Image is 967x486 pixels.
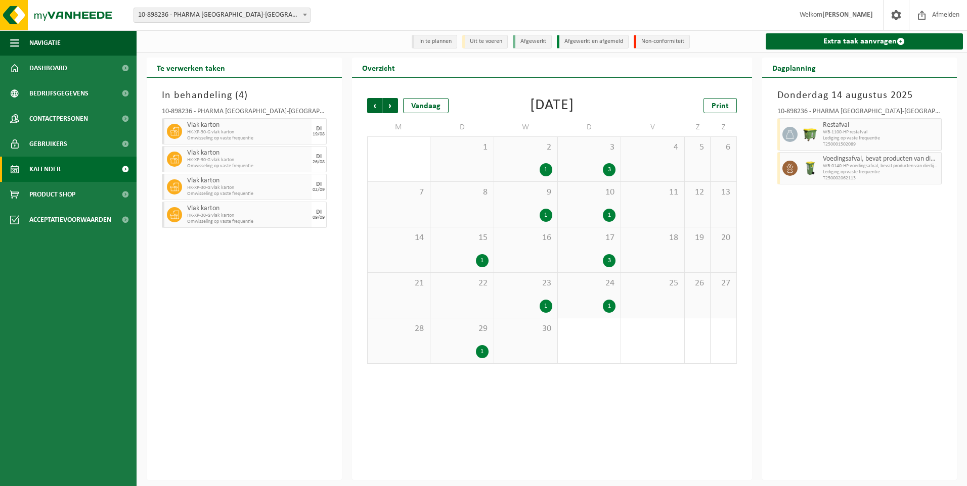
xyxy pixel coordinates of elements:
[494,118,558,136] td: W
[373,278,425,289] span: 21
[383,98,398,113] span: Volgende
[435,278,489,289] span: 22
[435,142,489,153] span: 1
[29,157,61,182] span: Kalender
[777,108,942,118] div: 10-898236 - PHARMA [GEOGRAPHIC_DATA]-[GEOGRAPHIC_DATA] TESSENDERLO - TESSENDERLO
[367,98,382,113] span: Vorige
[563,232,616,244] span: 17
[823,175,939,181] span: T250002062113
[499,323,552,334] span: 30
[563,142,616,153] span: 3
[435,187,489,198] span: 8
[603,300,616,313] div: 1
[626,278,679,289] span: 25
[373,323,425,334] span: 28
[29,182,75,207] span: Product Shop
[187,163,309,169] span: Omwisseling op vaste frequentie
[690,278,705,289] span: 26
[823,141,939,148] span: T250001502089
[603,209,616,222] div: 1
[499,278,552,289] span: 23
[803,127,818,142] img: WB-1100-HPE-GN-50
[134,8,310,22] span: 10-898236 - PHARMA BELGIUM-BELMEDIS TESSENDERLO - TESSENDERLO
[690,232,705,244] span: 19
[29,207,111,232] span: Acceptatievoorwaarden
[803,161,818,176] img: WB-0140-HPE-GN-50
[711,118,736,136] td: Z
[557,35,629,48] li: Afgewerkt en afgemeld
[187,213,309,219] span: HK-XP-30-G vlak karton
[476,345,489,358] div: 1
[187,129,309,135] span: HK-XP-30-G vlak karton
[435,323,489,334] span: 29
[634,35,690,48] li: Non-conformiteit
[373,187,425,198] span: 7
[134,8,311,23] span: 10-898236 - PHARMA BELGIUM-BELMEDIS TESSENDERLO - TESSENDERLO
[716,187,731,198] span: 13
[313,132,325,137] div: 19/08
[823,169,939,175] span: Lediging op vaste frequentie
[187,177,309,185] span: Vlak karton
[716,232,731,244] span: 20
[716,278,731,289] span: 27
[29,56,67,81] span: Dashboard
[162,108,327,118] div: 10-898236 - PHARMA [GEOGRAPHIC_DATA]-[GEOGRAPHIC_DATA] TESSENDERLO - TESSENDERLO
[712,102,729,110] span: Print
[147,58,235,77] h2: Te verwerken taken
[540,163,552,176] div: 1
[187,157,309,163] span: HK-XP-30-G vlak karton
[823,121,939,129] span: Restafval
[187,135,309,141] span: Omwisseling op vaste frequentie
[499,187,552,198] span: 9
[462,35,508,48] li: Uit te voeren
[823,129,939,135] span: WB-1100-HP restafval
[540,209,552,222] div: 1
[162,88,327,103] h3: In behandeling ( )
[187,185,309,191] span: HK-XP-30-G vlak karton
[316,154,322,160] div: DI
[690,142,705,153] span: 5
[187,191,309,197] span: Omwisseling op vaste frequentie
[239,90,244,101] span: 4
[313,160,325,165] div: 26/08
[777,88,942,103] h3: Donderdag 14 augustus 2025
[823,135,939,141] span: Lediging op vaste frequentie
[621,118,685,136] td: V
[822,11,873,19] strong: [PERSON_NAME]
[316,209,322,215] div: DI
[367,118,431,136] td: M
[563,278,616,289] span: 24
[558,118,622,136] td: D
[762,58,826,77] h2: Dagplanning
[499,142,552,153] span: 2
[499,232,552,244] span: 16
[29,106,88,131] span: Contactpersonen
[435,232,489,244] span: 15
[603,254,616,267] div: 3
[29,131,67,157] span: Gebruikers
[690,187,705,198] span: 12
[626,142,679,153] span: 4
[716,142,731,153] span: 6
[513,35,552,48] li: Afgewerkt
[403,98,449,113] div: Vandaag
[430,118,494,136] td: D
[316,181,322,187] div: DI
[29,81,89,106] span: Bedrijfsgegevens
[540,300,552,313] div: 1
[412,35,457,48] li: In te plannen
[823,155,939,163] span: Voedingsafval, bevat producten van dierlijke oorsprong, onverpakt, categorie 3
[766,33,963,50] a: Extra taak aanvragen
[685,118,711,136] td: Z
[563,187,616,198] span: 10
[476,254,489,267] div: 1
[704,98,737,113] a: Print
[187,219,309,225] span: Omwisseling op vaste frequentie
[313,187,325,192] div: 02/09
[603,163,616,176] div: 3
[373,232,425,244] span: 14
[352,58,405,77] h2: Overzicht
[187,205,309,213] span: Vlak karton
[316,126,322,132] div: DI
[530,98,574,113] div: [DATE]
